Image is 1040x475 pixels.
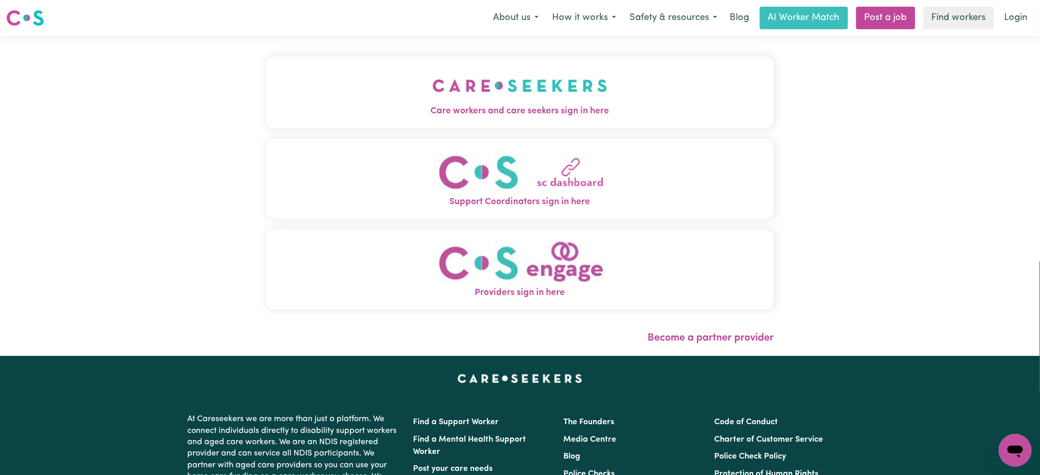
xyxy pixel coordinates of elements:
a: AI Worker Match [760,7,848,29]
img: Careseekers logo [6,9,44,27]
span: Providers sign in here [266,286,774,300]
button: Providers sign in here [266,229,774,310]
button: Care workers and care seekers sign in here [266,56,774,128]
button: Safety & resources [623,7,724,29]
a: The Founders [564,418,615,426]
iframe: Button to launch messaging window [999,434,1032,467]
a: Post your care needs [414,465,493,473]
a: Post a job [856,7,915,29]
a: Charter of Customer Service [714,436,823,444]
a: Media Centre [564,436,617,444]
a: Careseekers logo [6,6,44,30]
a: Find a Support Worker [414,418,499,426]
a: Login [998,7,1034,29]
button: How it works [545,7,623,29]
span: Support Coordinators sign in here [266,195,774,209]
span: Care workers and care seekers sign in here [266,105,774,118]
a: Blog [564,452,581,461]
a: Find a Mental Health Support Worker [414,436,526,456]
a: Blog [724,7,756,29]
a: Careseekers home page [458,374,582,383]
a: Police Check Policy [714,452,786,461]
button: About us [486,7,545,29]
a: Code of Conduct [714,418,778,426]
button: Support Coordinators sign in here [266,138,774,219]
a: Find workers [924,7,994,29]
a: Become a partner provider [647,333,774,343]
